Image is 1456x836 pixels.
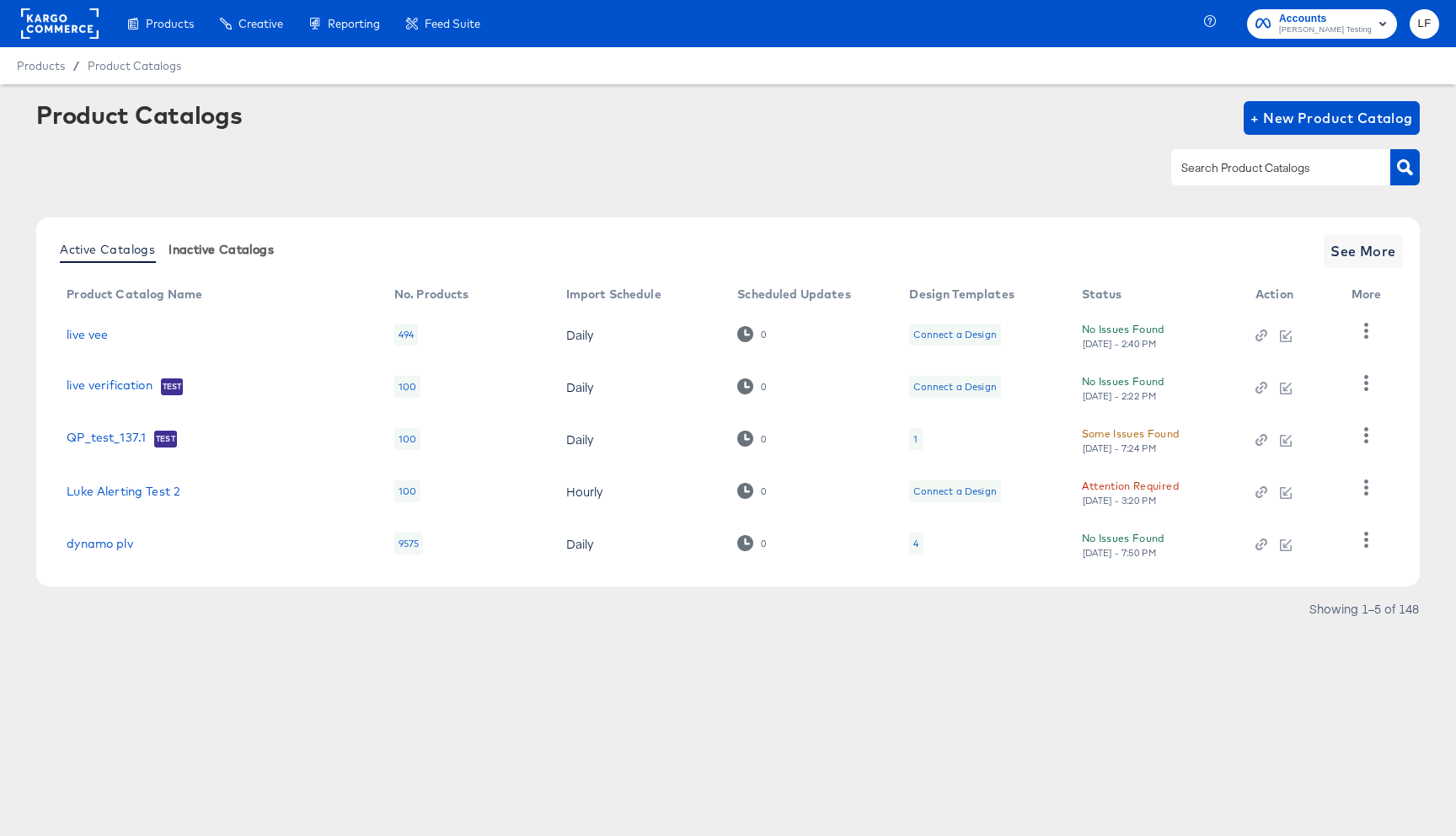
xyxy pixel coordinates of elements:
div: Connect a Design [913,328,996,341]
div: Attention Required [1082,477,1179,495]
span: Reporting [328,17,380,30]
div: Connect a Design [909,376,1000,398]
div: Design Templates [909,287,1014,301]
div: 0 [760,538,767,549]
div: Connect a Design [909,480,1000,502]
span: Test [161,380,184,394]
div: 100 [394,428,420,450]
span: Accounts [1279,10,1372,28]
button: See More [1324,234,1403,268]
a: QP_test_137.1 [67,431,146,447]
span: Feed Suite [425,17,480,30]
div: 0 [737,378,767,394]
div: 100 [394,480,420,502]
div: Product Catalog Name [67,287,202,301]
span: Inactive Catalogs [169,243,274,256]
div: [DATE] - 7:24 PM [1082,442,1158,454]
div: Connect a Design [909,324,1000,346]
button: LF [1410,9,1439,39]
td: Daily [553,308,725,361]
div: No. Products [394,287,469,301]
a: Luke Alerting Test 2 [67,485,180,498]
a: live vee [67,328,108,341]
div: Connect a Design [913,485,996,498]
div: Scheduled Updates [737,287,851,301]
td: Daily [553,361,725,413]
td: Hourly [553,465,725,517]
div: 0 [737,431,767,447]
span: See More [1330,239,1396,263]
div: 4 [913,537,918,550]
a: Product Catalogs [88,59,181,72]
button: Attention Required[DATE] - 3:20 PM [1082,477,1179,506]
div: 4 [909,533,923,555]
th: Action [1242,281,1338,308]
div: 0 [737,483,767,499]
div: Connect a Design [913,380,996,394]
td: Daily [553,517,725,570]
button: Some Issues Found[DATE] - 7:24 PM [1082,425,1180,454]
span: Products [17,59,65,72]
a: dynamo plv [67,537,133,550]
td: Daily [553,413,725,465]
th: More [1338,281,1402,308]
div: Product Catalogs [36,101,242,128]
button: Accounts[PERSON_NAME] Testing [1247,9,1397,39]
span: + New Product Catalog [1250,106,1413,130]
div: Import Schedule [566,287,661,301]
div: 0 [737,535,767,551]
div: 494 [394,324,418,346]
div: 1 [909,428,922,450]
input: Search Product Catalogs [1178,158,1357,178]
div: Showing 1–5 of 148 [1309,603,1420,614]
div: 0 [737,326,767,342]
div: Some Issues Found [1082,425,1180,442]
button: + New Product Catalog [1244,101,1420,135]
span: [PERSON_NAME] Testing [1279,24,1372,37]
div: 9575 [394,533,424,555]
th: Status [1068,281,1242,308]
span: Test [154,432,177,446]
a: live verification [67,378,153,395]
div: 0 [760,433,767,445]
div: [DATE] - 3:20 PM [1082,495,1158,506]
span: LF [1416,14,1432,34]
span: / [65,59,88,72]
div: 0 [760,381,767,393]
div: 100 [394,376,420,398]
span: Active Catalogs [60,243,155,256]
span: Products [146,17,194,30]
div: 1 [913,432,918,446]
span: Creative [238,17,283,30]
div: 0 [760,329,767,340]
div: 0 [760,485,767,497]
